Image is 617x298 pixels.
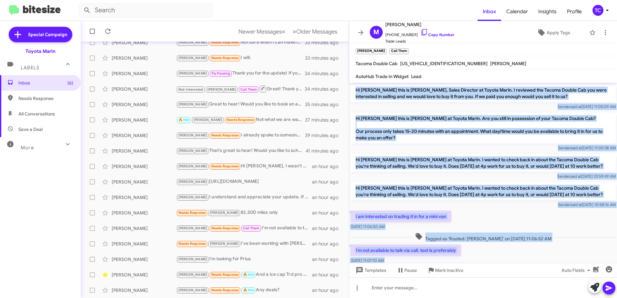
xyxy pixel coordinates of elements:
span: « [282,27,285,35]
span: [PERSON_NAME] [207,87,236,92]
span: [US_VEHICLE_IDENTIFICATION_NUMBER] [400,61,488,66]
div: That's great to hear! Would you like to schedule a time to visit us and discuss the details about... [176,147,306,154]
p: Hi [PERSON_NAME] this is [PERSON_NAME] at Toyota Marin. I wanted to check back in about the Tacom... [350,154,616,172]
div: 37 minutes ago [305,117,344,123]
span: Needs Response [227,118,254,122]
div: Toyota Marin [25,48,56,55]
button: Pause [391,264,422,276]
div: [PERSON_NAME] [112,225,176,232]
div: [PERSON_NAME] [112,179,176,185]
div: [PERSON_NAME] [112,163,176,170]
span: [PERSON_NAME] [178,195,207,199]
div: [PERSON_NAME] [112,101,176,108]
span: [PERSON_NAME] [178,40,207,45]
div: 82,500 miles only [176,209,312,216]
div: TC [592,5,603,16]
p: Hi [PERSON_NAME] this is [PERSON_NAME] at Toyota Marin. Are you still in possession of your Tacom... [350,113,616,144]
a: Profile [562,2,587,21]
span: Newer Messages [238,28,282,35]
span: [PERSON_NAME] [490,61,526,66]
div: an hour ago [312,241,344,247]
span: More [21,145,34,151]
span: Insights [533,2,562,21]
div: I've been working with [PERSON_NAME]. I'm waiting for the title [176,240,312,247]
span: [DATE] 11:06:50 AM [350,224,385,229]
span: [PERSON_NAME] [178,164,207,168]
span: [PERSON_NAME] [178,257,207,261]
div: an hour ago [312,287,344,293]
span: Pause [404,264,417,276]
p: I am interested on trading it in for a mini van [350,211,451,222]
div: [PERSON_NAME] [112,256,176,263]
a: Calendar [501,2,533,21]
span: Needs Response [211,273,239,277]
span: » [293,27,296,35]
div: Hi [PERSON_NAME], I wasn’t originally planning to go the Toyota route, but I’ve decided to compar... [176,163,312,170]
div: 34 minutes ago [305,86,344,92]
span: 🔥 Hot [243,273,254,277]
span: [DATE] 11:07:10 AM [350,258,384,263]
div: Thank you for the update! If you ever reconsider selling your Grand Highlander Hybrid, feel free ... [176,70,305,77]
div: 35 minutes ago [305,101,344,108]
span: Sender [DATE] 11:00:38 AM [558,145,616,150]
span: Labels [21,65,39,71]
span: M [373,27,379,37]
span: Inbox [18,80,73,86]
span: Sender [DATE] 10:59:49 AM [557,174,616,179]
div: I will. [176,54,305,62]
button: Mark Inactive [422,264,469,276]
div: [PERSON_NAME] [112,194,176,201]
div: 33 minutes ago [305,55,344,61]
span: [PERSON_NAME] [210,211,239,215]
span: Needs Response [178,211,206,215]
span: Needs Response [211,40,239,45]
span: [PERSON_NAME] [178,102,207,106]
div: I understand and appreciate your update. If you have any questions in the future or wish to discu... [176,194,312,201]
a: Copy Number [420,32,454,37]
div: an hour ago [312,163,344,170]
span: [PERSON_NAME] [178,226,207,230]
button: Templates [349,264,391,276]
div: an hour ago [312,272,344,278]
div: [PERSON_NAME] [112,86,176,92]
span: [PERSON_NAME] [178,71,207,75]
div: an hour ago [312,225,344,232]
div: [PERSON_NAME] [112,117,176,123]
span: All Conversations [18,111,55,117]
span: [PERSON_NAME] [178,273,207,277]
div: [PERSON_NAME] [112,132,176,139]
div: And a ice cap Trd pro sequoia [176,271,312,278]
button: Next [289,25,341,38]
span: said at [571,145,582,150]
div: [PERSON_NAME] [112,70,176,77]
button: Previous [235,25,289,38]
span: [PERSON_NAME] [178,133,207,137]
span: [PERSON_NAME] [385,21,454,28]
div: an hour ago [312,194,344,201]
span: Save a Deal [18,126,43,133]
div: [URL][DOMAIN_NAME] [176,178,312,185]
span: Special Campaign [28,31,67,38]
span: [PERSON_NAME] [178,56,207,60]
small: Call Them [389,48,409,54]
span: AutoHub Trade In Widget [356,74,409,79]
span: Mark Inactive [435,264,463,276]
div: [PERSON_NAME] [112,210,176,216]
span: Tagged as 'Routed: [PERSON_NAME]' on [DATE] 11:06:52 AM [412,233,554,242]
span: Call Them [240,87,257,92]
div: 39 minutes ago [305,132,344,139]
span: Call Them [243,226,260,230]
div: Not what we are waiting for, please see our notes [176,116,305,124]
span: Needs Response [211,56,239,60]
span: said at [571,202,582,207]
span: Tacoma Double Cab [356,61,398,66]
span: Trade Leads [385,38,454,45]
div: 34 minutes ago [305,70,344,77]
span: Sender [DATE] 11:05:09 AM [558,104,616,109]
div: 41 minutes ago [306,148,344,154]
div: [PERSON_NAME] [112,287,176,293]
span: Templates [354,264,386,276]
span: Inbox [478,2,501,21]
